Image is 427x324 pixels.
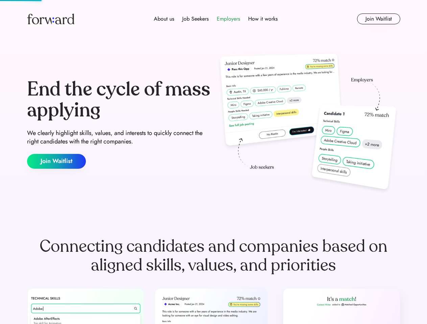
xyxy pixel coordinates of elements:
[182,15,209,23] div: Job Seekers
[27,154,86,169] button: Join Waitlist
[27,13,74,24] img: Forward logo
[357,13,400,24] button: Join Waitlist
[27,237,400,275] div: Connecting candidates and companies based on aligned skills, values, and priorities
[27,129,211,146] div: We clearly highlight skills, values, and interests to quickly connect the right candidates with t...
[154,15,174,23] div: About us
[217,15,240,23] div: Employers
[216,51,400,196] img: hero-image.png
[27,79,211,120] div: End the cycle of mass applying
[248,15,278,23] div: How it works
